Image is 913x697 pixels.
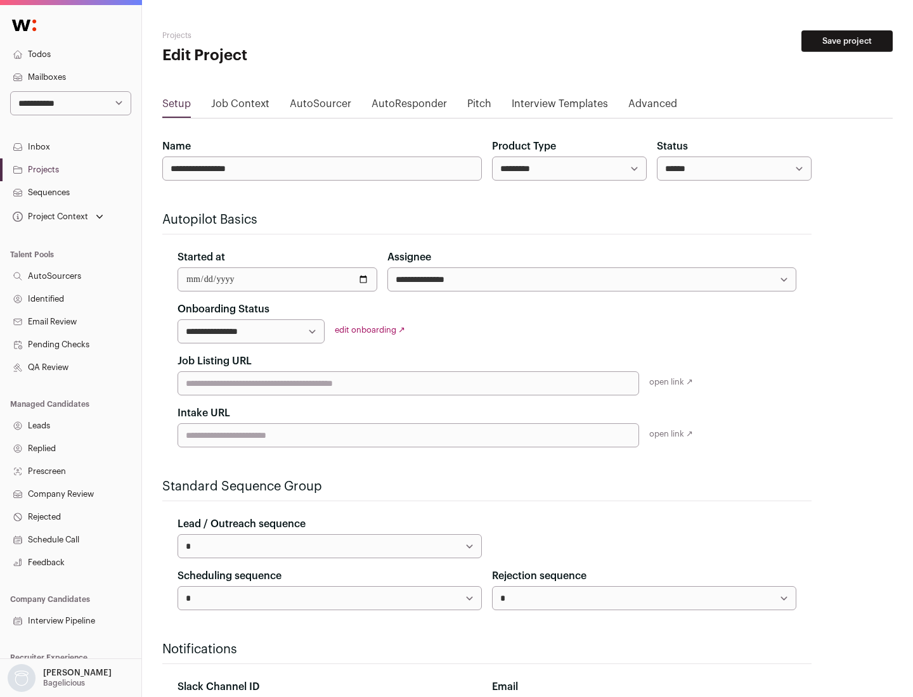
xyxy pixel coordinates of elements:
[335,326,405,334] a: edit onboarding ↗
[162,211,812,229] h2: Autopilot Basics
[801,30,893,52] button: Save project
[211,96,269,117] a: Job Context
[43,678,85,688] p: Bagelicious
[657,139,688,154] label: Status
[492,679,796,694] div: Email
[178,406,230,421] label: Intake URL
[467,96,491,117] a: Pitch
[178,568,282,584] label: Scheduling sequence
[492,139,556,154] label: Product Type
[162,478,812,496] h2: Standard Sequence Group
[10,212,88,222] div: Project Context
[43,668,112,678] p: [PERSON_NAME]
[290,96,351,117] a: AutoSourcer
[5,664,114,692] button: Open dropdown
[178,302,269,317] label: Onboarding Status
[10,208,106,226] button: Open dropdown
[8,664,36,692] img: nopic.png
[162,641,812,658] h2: Notifications
[162,96,191,117] a: Setup
[628,96,677,117] a: Advanced
[162,30,406,41] h2: Projects
[178,516,306,532] label: Lead / Outreach sequence
[372,96,447,117] a: AutoResponder
[162,46,406,66] h1: Edit Project
[162,139,191,154] label: Name
[178,679,259,694] label: Slack Channel ID
[387,250,431,265] label: Assignee
[178,354,252,369] label: Job Listing URL
[5,13,43,38] img: Wellfound
[512,96,608,117] a: Interview Templates
[178,250,225,265] label: Started at
[492,568,586,584] label: Rejection sequence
